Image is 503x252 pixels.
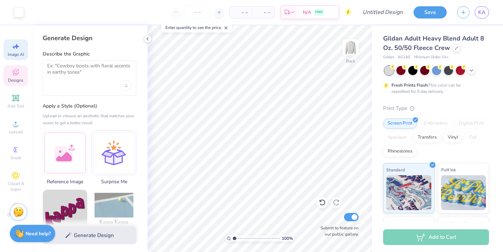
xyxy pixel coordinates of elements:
[43,112,136,126] div: Upload or choose an aesthetic that matches your vision to get a better result
[478,8,486,16] span: KA
[398,54,410,60] span: # G180
[414,6,447,18] button: Save
[3,181,28,192] span: Clipart & logos
[303,9,311,16] span: N/A
[256,9,270,16] span: – –
[383,146,417,157] div: Rhinestones
[8,52,24,57] span: Image AI
[184,6,211,18] input: – –
[7,212,24,218] span: Decorate
[8,77,23,83] span: Designs
[121,80,132,91] div: Upload image
[234,9,248,16] span: – –
[383,54,394,60] span: Gildan
[413,132,441,143] div: Transfers
[92,178,136,185] span: Surprise Me
[282,235,293,242] span: 100 %
[43,103,136,110] label: Apply a Style (Optional)
[161,23,232,32] div: Enter quantity to see the price.
[383,132,411,143] div: Applique
[386,175,431,210] img: Standard
[441,175,486,210] img: Puff Ink
[386,220,403,227] span: Neon Ink
[43,34,136,42] div: Generate Design
[419,118,452,129] div: Embroidery
[9,129,23,135] span: Upload
[315,10,323,15] span: FREE
[346,58,355,64] div: Back
[383,104,489,112] div: Print Type
[43,51,136,58] label: Describe the Graphic
[43,190,87,234] img: Text-Based
[454,118,488,129] div: Digital Print
[391,82,477,95] div: This color can be expedited for 5 day delivery.
[357,5,408,19] input: Untitled Design
[441,166,456,173] span: Puff Ink
[386,166,405,173] span: Standard
[383,118,417,129] div: Screen Print
[391,82,429,88] strong: Fresh Prints Flash:
[475,6,489,18] a: KA
[414,54,449,60] span: Minimum Order: 24 +
[7,103,24,109] span: Add Text
[441,220,482,227] span: Metallic & Glitter Ink
[43,178,87,185] span: Reference Image
[317,225,359,237] label: Submit to feature on our public gallery.
[10,155,21,161] span: Greek
[92,190,136,234] img: Photorealistic
[26,230,51,237] strong: Need help?
[443,132,463,143] div: Vinyl
[383,34,484,52] span: Gildan Adult Heavy Blend Adult 8 Oz. 50/50 Fleece Crew
[465,132,481,143] div: Foil
[344,40,358,54] img: Back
